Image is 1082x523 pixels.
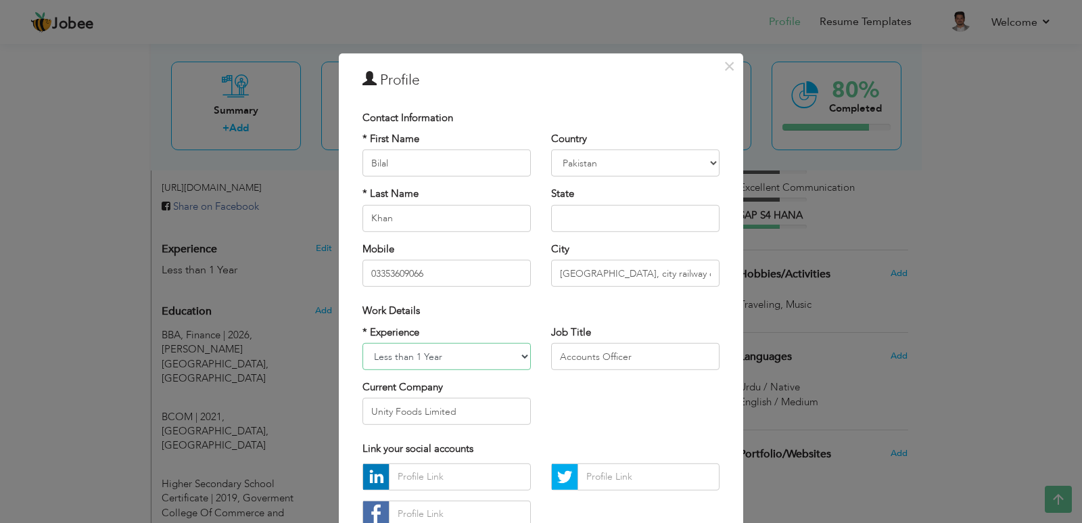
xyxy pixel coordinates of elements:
img: Twitter [552,464,578,490]
input: Profile Link [389,463,531,491]
label: Country [551,132,587,146]
span: × [724,53,735,78]
label: * First Name [362,132,419,146]
label: Job Title [551,325,591,339]
span: Link your social accounts [362,442,473,455]
label: Current Company [362,380,443,394]
button: Close [718,55,740,76]
label: City [551,242,569,256]
label: * Last Name [362,187,419,201]
label: Mobile [362,242,394,256]
h3: Profile [362,70,720,90]
span: Contact Information [362,110,453,124]
label: State [551,187,574,201]
input: Profile Link [578,463,720,491]
img: linkedin [363,464,389,490]
label: * Experience [362,325,419,339]
span: Work Details [362,304,420,317]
